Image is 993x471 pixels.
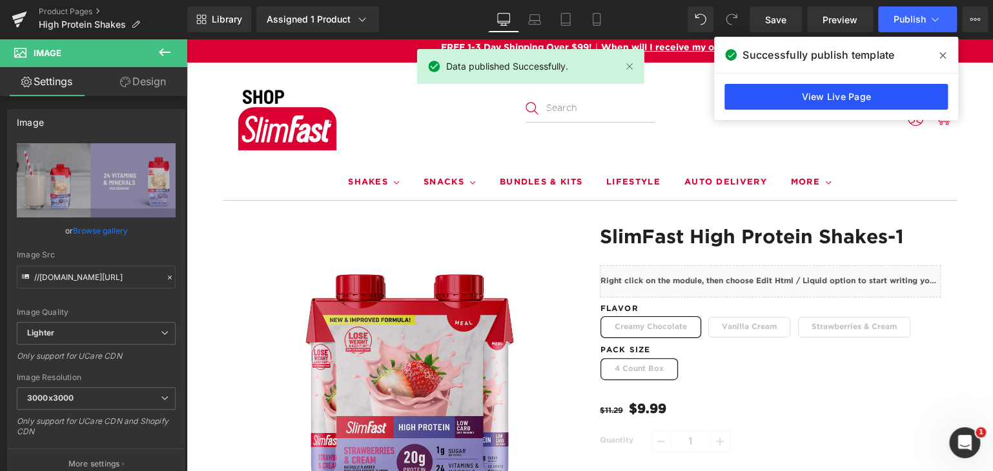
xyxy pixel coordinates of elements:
[96,67,190,96] a: Design
[742,47,894,63] span: Successfully publish template
[17,224,176,237] div: or
[339,63,352,76] button: Search
[73,219,128,242] a: Browse gallery
[17,416,176,445] div: Only support for UCare CDN and Shopify CDN
[34,48,61,58] span: Image
[254,3,405,16] span: FREE 1-3 Day Shipping Over $99!
[39,6,187,17] a: Product Pages
[68,458,120,470] p: More settings
[488,6,519,32] a: Desktop
[420,132,474,155] a: Lifestyle
[611,278,724,299] button: Strawberries & Cream
[413,368,436,376] span: $11.29
[878,6,957,32] button: Publish
[413,397,465,406] label: Quantity
[27,393,74,403] b: 3000x3000
[415,5,552,13] span: When will I receive my order?
[17,250,176,259] div: Image Src
[498,132,580,155] a: Auto Delivery
[17,266,176,288] input: Link
[807,6,873,32] a: Preview
[237,132,289,155] a: Snacks
[212,14,242,25] span: Library
[446,59,568,74] span: Data published Successfully.
[442,361,480,379] span: $9.99
[17,351,176,370] div: Only support for UCare CDN
[581,6,612,32] a: Mobile
[17,110,44,128] div: Image
[949,427,980,458] iframe: Intercom live chat
[688,6,713,32] button: Undo
[36,126,770,161] nav: Main navigation
[415,320,491,341] button: 4 Count Box
[415,278,514,299] button: Creamy Chocolate
[413,306,755,319] label: Pack Size
[39,19,126,30] span: High Protein Shakes
[962,6,988,32] button: More
[187,6,251,32] a: New Library
[550,6,581,32] a: Tablet
[748,70,765,88] img: shopping cart
[415,3,552,16] div: open modal
[27,328,54,337] b: Lighter
[724,84,948,110] a: View Live Page
[604,132,645,155] a: More
[413,265,755,278] label: Flavor
[267,13,369,26] div: Assigned 1 Product
[413,188,717,211] span: SlimFast High Protein Shakes-1
[823,13,857,26] span: Preview
[519,6,550,32] a: Laptop
[894,14,926,25] span: Publish
[313,132,396,155] a: Bundles & Kits
[522,278,604,299] button: Vanilla Cream
[17,308,176,317] div: Image Quality
[36,37,165,121] img: Slimfast Shop homepage
[976,427,986,437] span: 1
[17,373,176,382] div: Image Resolution
[339,56,468,85] input: Search
[409,5,411,13] span: |
[719,6,744,32] button: Redo
[765,13,786,26] span: Save
[161,132,213,155] a: Shakes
